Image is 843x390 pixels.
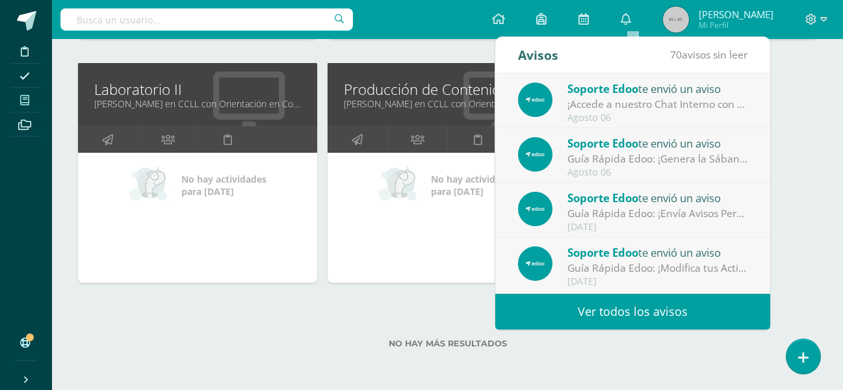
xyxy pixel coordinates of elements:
span: Soporte Edoo [567,81,638,96]
a: Laboratorio II [94,79,301,99]
img: 2ac04e7532c0868506636c65c6247924.png [518,137,552,172]
div: Agosto 06 [567,112,748,123]
img: no_activities_small.png [129,166,172,205]
div: Guía Rápida Edoo: ¡Modifica tus Actividades de Forma Sencilla y Segura!: En Edoo, seguimos compro... [567,261,748,276]
div: te envió un aviso [567,80,748,97]
img: 45x45 [663,6,689,32]
span: Mi Perfil [699,19,773,31]
div: te envió un aviso [567,135,748,151]
span: Soporte Edoo [567,136,638,151]
img: 2ac04e7532c0868506636c65c6247924.png [518,192,552,226]
div: [DATE] [567,276,748,287]
div: Agosto 06 [567,167,748,178]
div: te envió un aviso [567,189,748,206]
div: Guía Rápida Edoo: ¡Genera la Sábana de tu Curso en Pocos Pasos!: En Edoo, buscamos facilitar la a... [567,151,748,166]
span: No hay actividades para [DATE] [181,173,266,198]
a: [PERSON_NAME] en CCLL con Orientación en Computación "A" [344,97,551,110]
img: 2ac04e7532c0868506636c65c6247924.png [518,83,552,117]
a: [PERSON_NAME] en CCLL con Orientación en Computación "A" [94,97,301,110]
span: [PERSON_NAME] [699,8,773,21]
div: [DATE] [567,222,748,233]
div: te envió un aviso [567,244,748,261]
div: Guía Rápida Edoo: ¡Envía Avisos Personalizados a Estudiantes Específicos con Facilidad!: En Edoo,... [567,206,748,221]
div: Avisos [518,37,558,73]
span: Soporte Edoo [567,245,638,260]
span: avisos sin leer [670,47,747,62]
img: no_activities_small.png [379,166,422,205]
div: ¡Accede a nuestro Chat Interno con El Equipo de Soporte y mejora tu experiencia en Edoo LMS!: ¡Te... [567,97,748,112]
span: 70 [670,47,682,62]
img: 2ac04e7532c0868506636c65c6247924.png [518,246,552,281]
label: No hay más resultados [78,339,817,348]
span: Soporte Edoo [567,190,638,205]
a: Producción de Contenidos Digitales [344,79,551,99]
a: Ver todos los avisos [495,294,770,330]
span: No hay actividades para [DATE] [431,173,516,198]
input: Busca un usuario... [60,8,353,31]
